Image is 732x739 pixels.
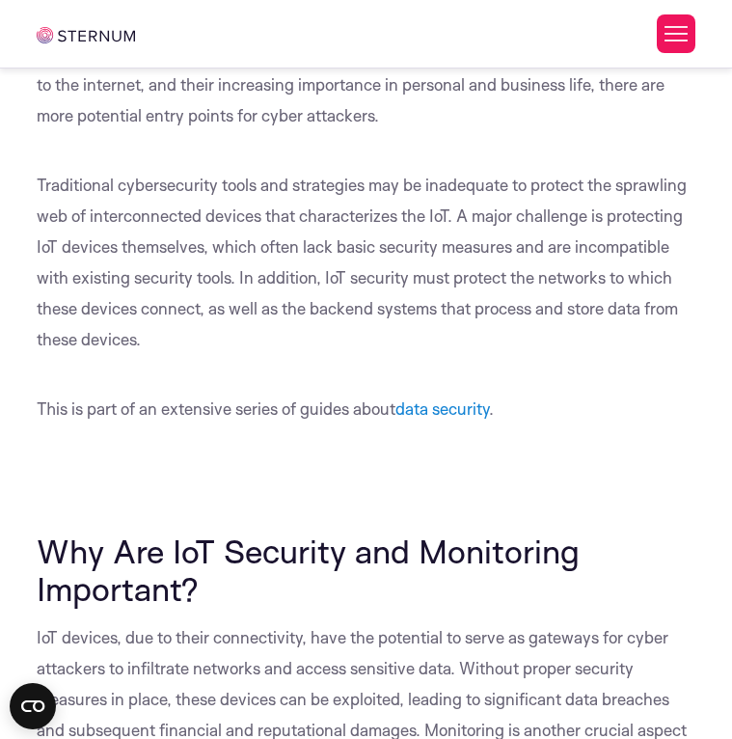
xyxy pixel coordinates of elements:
span: Traditional cybersecurity tools and strategies may be inadequate to protect the sprawling web of ... [37,175,687,349]
button: Toggle Menu [657,14,695,53]
a: data security [395,398,489,419]
p: This is part of an extensive series of guides about . [37,394,695,424]
img: sternum iot [37,27,135,43]
button: Open CMP widget [10,683,56,729]
span: Why Are IoT Security and Monitoring Important? [37,531,580,608]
